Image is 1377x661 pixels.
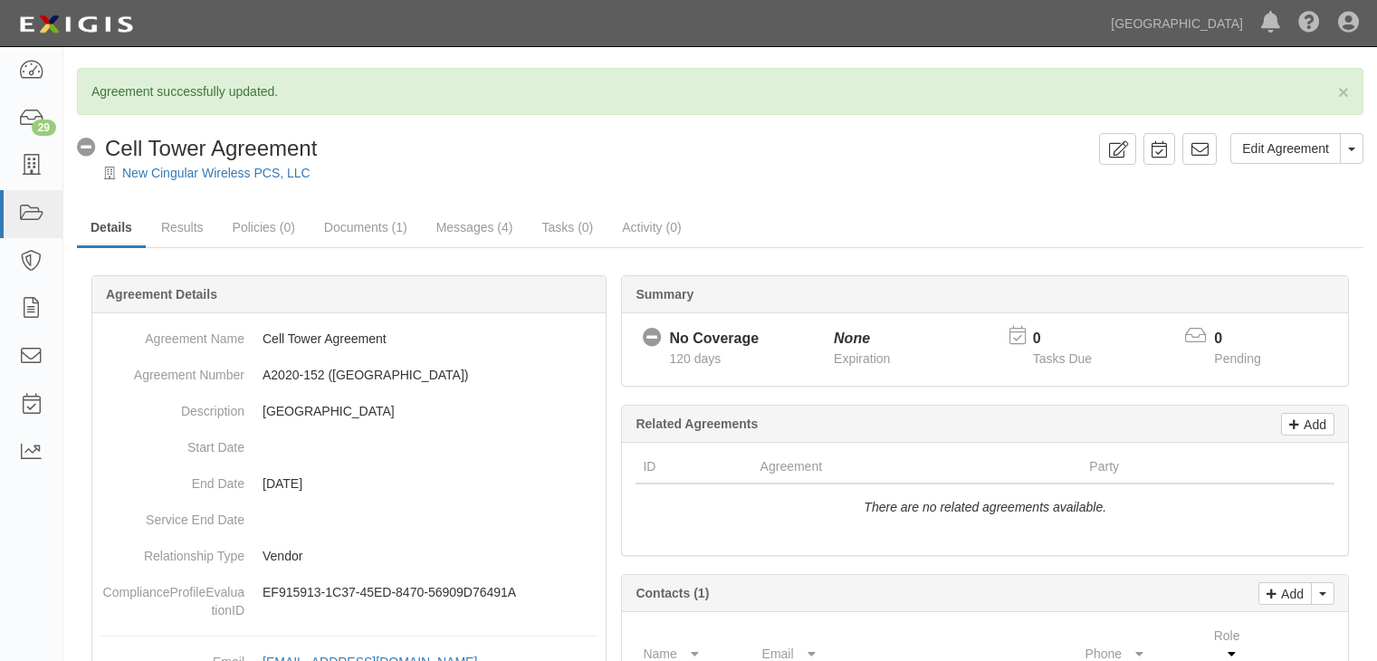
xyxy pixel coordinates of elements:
[636,450,752,484] th: ID
[148,209,217,245] a: Results
[753,450,1083,484] th: Agreement
[864,500,1106,514] i: There are no related agreements available.
[1299,414,1326,435] p: Add
[105,136,317,160] span: Cell Tower Agreement
[100,357,244,384] dt: Agreement Number
[1277,583,1304,604] p: Add
[100,393,244,420] dt: Description
[1033,351,1092,366] span: Tasks Due
[263,402,598,420] p: [GEOGRAPHIC_DATA]
[636,417,758,431] b: Related Agreements
[100,465,244,493] dt: End Date
[1338,82,1349,101] button: Close
[100,321,598,357] dd: Cell Tower Agreement
[77,133,317,164] div: Cell Tower Agreement
[100,429,244,456] dt: Start Date
[528,209,607,245] a: Tasks (0)
[669,351,721,366] span: Since 06/03/2025
[32,120,56,136] div: 29
[643,329,662,348] i: No Coverage
[100,538,598,574] dd: Vendor
[423,209,527,245] a: Messages (4)
[1214,329,1283,350] p: 0
[1033,329,1114,350] p: 0
[77,209,146,248] a: Details
[834,330,870,346] i: None
[100,321,244,348] dt: Agreement Name
[100,574,244,619] dt: ComplianceProfileEvaluationID
[219,209,309,245] a: Policies (0)
[14,8,139,41] img: logo-5460c22ac91f19d4615b14bd174203de0afe785f0fc80cf4dbbc73dc1793850b.png
[1230,133,1341,164] a: Edit Agreement
[834,351,890,366] span: Expiration
[91,82,1349,101] p: Agreement successfully updated.
[100,357,598,393] dd: A2020-152 ([GEOGRAPHIC_DATA])
[1281,413,1334,436] a: Add
[1338,81,1349,102] span: ×
[1258,582,1312,605] a: Add
[1298,13,1320,34] i: Help Center - Complianz
[1214,351,1260,366] span: Pending
[636,287,693,302] b: Summary
[636,586,709,600] b: Contacts (1)
[669,329,759,350] div: No Coverage
[77,139,96,158] i: No Coverage
[1102,5,1252,42] a: [GEOGRAPHIC_DATA]
[100,502,244,529] dt: Service End Date
[263,583,598,601] p: EF915913-1C37-45ED-8470-56909D76491A
[1082,450,1272,484] th: Party
[122,166,311,180] a: New Cingular Wireless PCS, LLC
[608,209,694,245] a: Activity (0)
[311,209,421,245] a: Documents (1)
[106,287,217,302] b: Agreement Details
[100,465,598,502] dd: [DATE]
[100,538,244,565] dt: Relationship Type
